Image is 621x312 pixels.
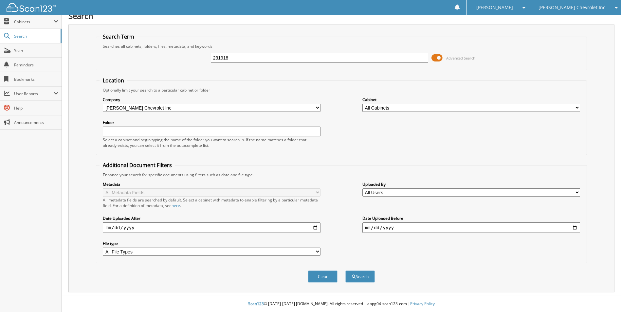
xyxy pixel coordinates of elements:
input: end [362,222,580,233]
label: Company [103,97,320,102]
a: Privacy Policy [410,301,435,306]
span: Cabinets [14,19,54,25]
span: User Reports [14,91,54,96]
button: Search [345,270,375,283]
div: © [DATE]-[DATE] [DOMAIN_NAME]. All rights reserved | appg04-scan123-com | [62,296,621,312]
legend: Search Term [100,33,137,40]
span: Bookmarks [14,77,58,82]
div: All metadata fields are searched by default. Select a cabinet with metadata to enable filtering b... [103,197,320,208]
button: Clear [308,270,338,283]
label: Date Uploaded Before [362,216,580,221]
legend: Location [100,77,127,84]
span: Scan [14,48,58,53]
label: Folder [103,120,320,125]
label: File type [103,241,320,246]
div: Optionally limit your search to a particular cabinet or folder [100,87,583,93]
h1: Search [68,10,614,21]
span: Advanced Search [446,56,475,61]
label: Uploaded By [362,182,580,187]
span: Search [14,33,57,39]
legend: Additional Document Filters [100,162,175,169]
img: scan123-logo-white.svg [7,3,56,12]
label: Metadata [103,182,320,187]
span: Help [14,105,58,111]
label: Cabinet [362,97,580,102]
label: Date Uploaded After [103,216,320,221]
a: here [172,203,180,208]
input: start [103,222,320,233]
span: Scan123 [248,301,264,306]
span: [PERSON_NAME] Chevrolet Inc [539,6,605,9]
div: Searches all cabinets, folders, files, metadata, and keywords [100,43,583,49]
div: Select a cabinet and begin typing the name of the folder you want to search in. If the name match... [103,137,320,148]
div: Enhance your search for specific documents using filters such as date and file type. [100,172,583,178]
span: Announcements [14,120,58,125]
span: Reminders [14,62,58,68]
span: [PERSON_NAME] [476,6,513,9]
